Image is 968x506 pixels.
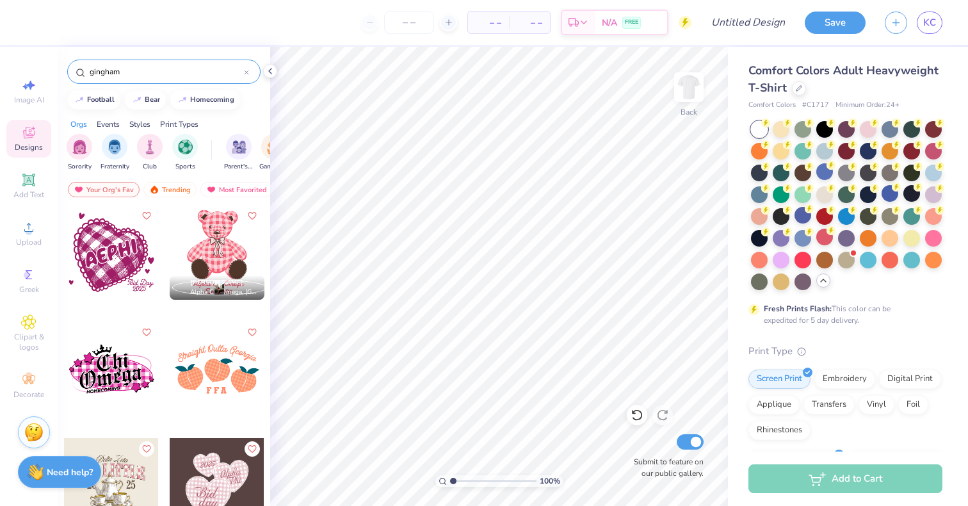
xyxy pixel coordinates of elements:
[259,134,289,172] div: filter for Game Day
[47,466,93,478] strong: Need help?
[67,90,120,110] button: football
[70,118,87,130] div: Orgs
[676,74,702,100] img: Back
[625,18,638,27] span: FREE
[835,100,899,111] span: Minimum Order: 24 +
[143,140,157,154] img: Club Image
[88,65,244,78] input: Try "Alpha"
[805,12,866,34] button: Save
[923,15,936,30] span: KC
[108,140,122,154] img: Fraternity Image
[97,118,120,130] div: Events
[917,12,942,34] a: KC
[190,96,234,103] div: homecoming
[859,395,894,414] div: Vinyl
[67,134,92,172] div: filter for Sorority
[67,134,92,172] button: filter button
[245,325,260,340] button: Like
[748,100,796,111] span: Comfort Colors
[206,185,216,194] img: most_fav.gif
[190,278,243,287] span: [PERSON_NAME]
[814,370,875,389] div: Embroidery
[879,370,941,389] div: Digital Print
[101,134,129,172] div: filter for Fraternity
[178,140,193,154] img: Sports Image
[627,456,704,479] label: Submit to feature on our public gallery.
[764,304,832,314] strong: Fresh Prints Flash:
[224,162,254,172] span: Parent's Weekend
[224,134,254,172] div: filter for Parent's Weekend
[898,395,928,414] div: Foil
[476,16,501,29] span: – –
[143,182,197,197] div: Trending
[149,185,159,194] img: trending.gif
[101,162,129,172] span: Fraternity
[139,325,154,340] button: Like
[802,100,829,111] span: # C1717
[125,90,166,110] button: bear
[137,134,163,172] button: filter button
[748,63,939,95] span: Comfort Colors Adult Heavyweight T-Shirt
[232,140,246,154] img: Parent's Weekend Image
[517,16,542,29] span: – –
[132,96,142,104] img: trend_line.gif
[19,284,39,295] span: Greek
[6,332,51,352] span: Clipart & logos
[764,303,921,326] div: This color can be expedited for 5 day delivery.
[14,95,44,105] span: Image AI
[602,16,617,29] span: N/A
[137,134,163,172] div: filter for Club
[803,395,855,414] div: Transfers
[748,395,800,414] div: Applique
[681,106,697,118] div: Back
[74,96,85,104] img: trend_line.gif
[259,162,289,172] span: Game Day
[384,11,434,34] input: – –
[259,134,289,172] button: filter button
[72,140,87,154] img: Sorority Image
[748,421,811,440] div: Rhinestones
[160,118,198,130] div: Print Types
[16,237,42,247] span: Upload
[245,441,260,457] button: Like
[190,288,259,297] span: Alpha Chi Omega, [GEOGRAPHIC_DATA]
[139,208,154,224] button: Like
[15,142,43,152] span: Designs
[267,140,282,154] img: Game Day Image
[175,162,195,172] span: Sports
[224,134,254,172] button: filter button
[145,96,160,103] div: bear
[701,10,795,35] input: Untitled Design
[172,134,198,172] div: filter for Sports
[143,162,157,172] span: Club
[177,96,188,104] img: trend_line.gif
[245,208,260,224] button: Like
[139,441,154,457] button: Like
[172,134,198,172] button: filter button
[129,118,150,130] div: Styles
[170,90,240,110] button: homecoming
[13,389,44,400] span: Decorate
[540,475,560,487] span: 100 %
[101,134,129,172] button: filter button
[68,182,140,197] div: Your Org's Fav
[748,344,942,359] div: Print Type
[74,185,84,194] img: most_fav.gif
[200,182,273,197] div: Most Favorited
[87,96,115,103] div: football
[13,190,44,200] span: Add Text
[748,370,811,389] div: Screen Print
[68,162,92,172] span: Sorority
